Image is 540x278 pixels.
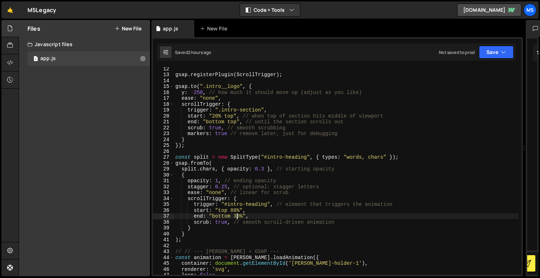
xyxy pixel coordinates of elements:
div: 22 [153,125,174,131]
div: 38 [153,219,174,225]
div: 17 [153,95,174,101]
div: 46 [153,267,174,273]
div: 40 [153,231,174,237]
div: 21 [153,119,174,125]
div: 31 [153,178,174,184]
div: 36 [153,208,174,214]
div: 35 [153,202,174,208]
div: 34 [153,196,174,202]
span: 1 [34,56,38,62]
div: 32 [153,184,174,190]
div: 2 hours ago [188,49,211,55]
div: app.js [40,55,56,62]
div: 14 [153,78,174,84]
div: 27 [153,154,174,160]
div: 41 [153,237,174,243]
div: 15 [153,84,174,90]
div: 37 [153,213,174,219]
a: [DOMAIN_NAME] [457,4,521,16]
div: 43 [153,249,174,255]
div: Not saved to prod [439,49,475,55]
div: 29 [153,166,174,172]
div: 24 [153,137,174,143]
div: 28 [153,160,174,167]
div: Saved [175,49,211,55]
div: 26 [153,149,174,155]
div: 39 [153,225,174,231]
div: 23 [153,131,174,137]
div: 17055/46915.js [27,51,150,66]
button: New File [115,26,141,31]
div: M5Legacy [27,6,56,14]
div: 19 [153,107,174,113]
div: 45 [153,260,174,267]
div: 33 [153,190,174,196]
a: 🤙 [1,1,19,19]
div: 13 [153,72,174,78]
div: 16 [153,90,174,96]
button: Code + Tools [240,4,300,16]
div: 42 [153,243,174,249]
button: Save [479,46,514,59]
div: 30 [153,172,174,178]
div: 44 [153,255,174,261]
div: New File [200,25,230,32]
div: 20 [153,113,174,119]
h2: Files [27,25,40,33]
div: 25 [153,143,174,149]
div: Javascript files [19,37,150,51]
div: app.js [163,25,178,32]
div: 12 [153,66,174,72]
a: M5 [524,4,536,16]
div: 18 [153,101,174,108]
